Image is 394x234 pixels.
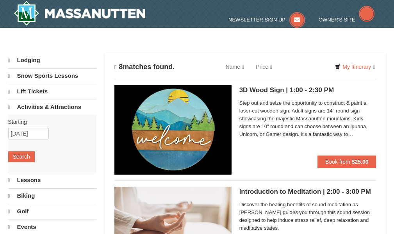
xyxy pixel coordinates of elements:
[228,17,305,23] a: Newsletter Sign Up
[239,99,376,138] span: Step out and seize the opportunity to construct & paint a laser-cut wooden sign. Adult signs are ...
[325,159,350,165] span: Book from
[8,173,97,188] a: Lessons
[319,17,355,23] span: Owner's Site
[8,100,97,114] a: Activities & Attractions
[114,85,232,175] img: 18871151-71-f4144550.png
[352,159,369,165] strong: $25.00
[14,1,146,26] img: Massanutten Resort Logo
[319,17,375,23] a: Owner's Site
[8,188,97,203] a: Biking
[8,118,91,126] label: Starting
[239,86,376,94] h5: 3D Wood Sign | 1:00 - 2:30 PM
[330,61,380,73] a: My Itinerary
[8,204,97,219] a: Golf
[8,68,97,83] a: Snow Sports Lessons
[14,1,146,26] a: Massanutten Resort
[220,59,250,75] a: Name
[228,17,285,23] span: Newsletter Sign Up
[8,151,35,162] button: Search
[239,188,376,196] h5: Introduction to Meditation | 2:00 - 3:00 PM
[317,155,376,168] button: Book from $25.00
[250,59,278,75] a: Price
[8,84,97,99] a: Lift Tickets
[239,201,376,232] span: Discover the healing benefits of sound meditation as [PERSON_NAME] guides you through this sound ...
[8,53,97,68] a: Lodging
